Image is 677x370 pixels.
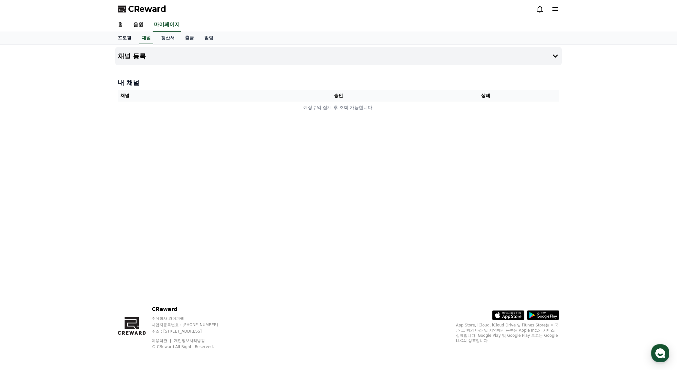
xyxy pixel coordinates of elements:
[118,102,559,114] td: 예상수익 집계 후 조회 가능합니다.
[113,32,136,44] a: 프로필
[118,4,166,14] a: CReward
[2,205,43,221] a: 홈
[174,338,205,343] a: 개인정보처리방침
[412,90,559,102] th: 상태
[139,32,153,44] a: 채널
[59,215,67,220] span: 대화
[265,90,412,102] th: 승인
[118,78,559,87] h4: 내 채널
[153,18,181,32] a: 마이페이지
[152,305,230,313] p: CReward
[20,214,24,219] span: 홈
[113,18,128,32] a: 홈
[156,32,180,44] a: 정산서
[152,316,230,321] p: 주식회사 와이피랩
[199,32,218,44] a: 알림
[100,214,107,219] span: 설정
[128,18,149,32] a: 음원
[456,323,559,343] p: App Store, iCloud, iCloud Drive 및 iTunes Store는 미국과 그 밖의 나라 및 지역에서 등록된 Apple Inc.의 서비스 상표입니다. Goo...
[152,329,230,334] p: 주소 : [STREET_ADDRESS]
[118,90,265,102] th: 채널
[118,53,146,60] h4: 채널 등록
[115,47,562,65] button: 채널 등록
[152,338,172,343] a: 이용약관
[43,205,83,221] a: 대화
[180,32,199,44] a: 출금
[83,205,124,221] a: 설정
[152,322,230,327] p: 사업자등록번호 : [PHONE_NUMBER]
[128,4,166,14] span: CReward
[152,344,230,349] p: © CReward All Rights Reserved.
